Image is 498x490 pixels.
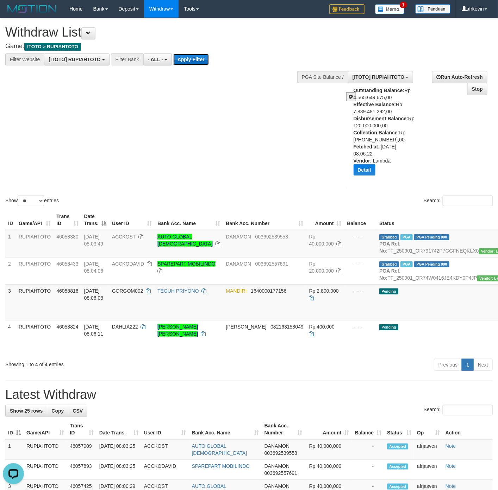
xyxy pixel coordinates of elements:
[16,230,54,257] td: RUPIAHTOTO
[446,443,456,449] a: Note
[344,210,377,230] th: Balance
[305,419,352,439] th: Amount: activate to sort column ascending
[16,320,54,356] td: RUPIAHTOTO
[354,102,396,107] b: Effective Balance:
[5,358,202,368] div: Showing 1 to 4 of 4 entries
[226,261,251,267] span: DANAMON
[24,439,67,460] td: RUPIAHTOTO
[157,288,199,294] a: TEGUH PRIYONO
[67,460,96,480] td: 46057893
[5,419,24,439] th: ID: activate to sort column descending
[354,164,375,176] button: Detail
[157,261,216,267] a: SPAREPART MOBILINDO
[264,443,290,449] span: DANAMON
[255,234,288,240] span: Copy 003692539558 to clipboard
[354,116,409,121] b: Disbursement Balance:
[141,419,189,439] th: User ID: activate to sort column ascending
[424,196,493,206] label: Search:
[347,287,374,294] div: - - -
[400,2,407,8] span: 1
[111,53,143,65] div: Filter Bank
[305,460,352,480] td: Rp 40,000,000
[223,210,306,230] th: Bank Acc. Number: activate to sort column ascending
[51,408,64,414] span: Copy
[24,460,67,480] td: RUPIAHTOTO
[432,71,487,83] a: Run Auto-Refresh
[5,4,59,14] img: MOTION_logo.png
[5,388,493,402] h1: Latest Withdraw
[414,419,443,439] th: Op: activate to sort column ascending
[352,419,385,439] th: Balance: activate to sort column ascending
[5,439,24,460] td: 1
[309,234,334,247] span: Rp 40.000.000
[97,439,141,460] td: [DATE] 08:03:25
[446,463,456,469] a: Note
[84,261,104,274] span: [DATE] 08:04:06
[414,261,449,267] span: PGA Pending
[16,210,54,230] th: Game/API: activate to sort column ascending
[56,261,78,267] span: 46058433
[81,210,109,230] th: Date Trans.: activate to sort column descending
[270,324,303,330] span: Copy 082163158049 to clipboard
[375,4,405,14] img: Button%20Memo.svg
[192,463,250,469] a: SPAREPART MOBILINDO
[443,419,493,439] th: Action
[264,450,297,456] span: Copy 003692539558 to clipboard
[446,483,456,489] a: Note
[226,324,267,330] span: [PERSON_NAME]
[384,419,414,439] th: Status: activate to sort column ascending
[5,257,16,284] td: 2
[379,261,399,267] span: Grabbed
[264,483,290,489] span: DANAMON
[379,241,400,254] b: PGA Ref. No:
[5,405,47,417] a: Show 25 rows
[5,210,16,230] th: ID
[379,268,400,281] b: PGA Ref. No:
[155,210,223,230] th: Bank Acc. Name: activate to sort column ascending
[443,196,493,206] input: Search:
[47,405,68,417] a: Copy
[352,460,385,480] td: -
[379,324,398,330] span: Pending
[97,419,141,439] th: Date Trans.: activate to sort column ascending
[443,405,493,415] input: Search:
[5,284,16,320] td: 3
[415,4,450,14] img: panduan.png
[473,359,493,371] a: Next
[5,25,325,39] h1: Withdraw List
[148,57,163,62] span: - ALL -
[16,284,54,320] td: RUPIAHTOTO
[309,324,335,330] span: Rp 400.000
[157,324,198,337] a: [PERSON_NAME] [PERSON_NAME]
[387,464,408,470] span: Accepted
[414,234,449,240] span: PGA Pending
[112,234,136,240] span: ACCKOST
[414,460,443,480] td: afrjasven
[255,261,288,267] span: Copy 003692557691 to clipboard
[44,53,109,65] button: [ITOTO] RUPIAHTOTO
[141,439,189,460] td: ACCKOST
[97,460,141,480] td: [DATE] 08:03:25
[348,71,413,83] button: [ITOTO] RUPIAHTOTO
[305,439,352,460] td: Rp 40,000,000
[67,419,96,439] th: Trans ID: activate to sort column ascending
[73,408,83,414] span: CSV
[5,320,16,356] td: 4
[141,460,189,480] td: ACCKODAVID
[347,260,374,267] div: - - -
[157,234,213,247] a: AUTO GLOBAL [DEMOGRAPHIC_DATA]
[143,53,172,65] button: - ALL -
[309,261,334,274] span: Rp 20.000.000
[354,87,417,181] div: Rp 4.565.649.675,00 Rp 7.839.481.292,00 Rp 120.000.000,00 Rp [PHONE_NUMBER],00 : [DATE] 08:06:22 ...
[264,470,297,476] span: Copy 003692557691 to clipboard
[16,257,54,284] td: RUPIAHTOTO
[354,144,378,149] b: Fetched at
[56,288,78,294] span: 46058816
[56,234,78,240] span: 46058380
[49,57,101,62] span: [ITOTO] RUPIAHTOTO
[297,71,348,83] div: PGA Site Balance /
[264,463,290,469] span: DANAMON
[112,288,143,294] span: GORGOM002
[5,196,59,206] label: Show entries
[354,88,405,93] b: Outstanding Balance:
